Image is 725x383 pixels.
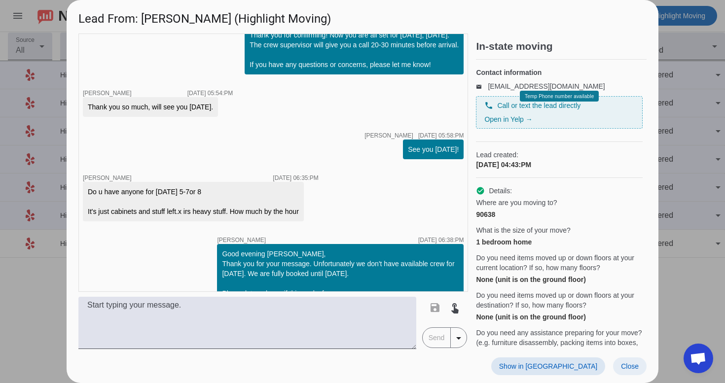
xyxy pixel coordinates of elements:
div: See you [DATE]! [408,144,459,154]
span: Do you need items moved up or down floors at your destination? If so, how many floors? [476,290,643,310]
span: Lead created: [476,150,643,160]
div: Good evening [PERSON_NAME], Thank you for your message. Unfortunately we don't have available cre... [222,249,459,298]
span: Temp Phone number available [525,94,594,99]
div: 1 bedroom home [476,237,643,247]
mat-icon: email [476,84,488,89]
div: None (unit is on the ground floor) [476,312,643,322]
div: 90638 [476,209,643,219]
div: None (unit is on the ground floor) [476,275,643,284]
div: Open chat [684,344,713,373]
span: Show in [GEOGRAPHIC_DATA] [499,362,597,370]
div: Thank you so much, will see you [DATE]. [88,102,213,112]
mat-icon: arrow_drop_down [453,332,465,344]
mat-icon: phone [484,101,493,110]
span: What is the size of your move? [476,225,570,235]
span: [PERSON_NAME] [83,90,132,97]
a: [EMAIL_ADDRESS][DOMAIN_NAME] [488,82,605,90]
div: [DATE] 06:35:PM [273,175,318,181]
div: [DATE] 06:38:PM [418,237,464,243]
a: Open in Yelp → [484,115,532,123]
span: Close [621,362,639,370]
h2: In-state moving [476,41,647,51]
mat-icon: touch_app [449,302,461,313]
div: [DATE] 05:58:PM [418,133,464,139]
div: [DATE] 05:54:PM [187,90,233,96]
div: Thank you for confirming! Now you are all set for [DATE], [DATE]. The crew supervisor will give y... [250,30,459,70]
span: Where are you moving to? [476,198,557,208]
span: Details: [489,186,512,196]
button: Close [613,357,647,375]
span: Call or text the lead directly [497,101,580,110]
span: Do you need any assistance preparing for your move? (e.g. furniture disassembly, packing items in... [476,328,643,357]
span: [PERSON_NAME] [217,237,266,243]
div: Do u have anyone for [DATE] 5-7or 8 It's just cabinets and stuff left.x irs heavy stuff. How much... [88,187,299,216]
span: Do you need items moved up or down floors at your current location? If so, how many floors? [476,253,643,273]
h4: Contact information [476,68,643,77]
mat-icon: check_circle [476,186,485,195]
button: Show in [GEOGRAPHIC_DATA] [491,357,605,375]
div: [DATE] 04:43:PM [476,160,643,170]
span: [PERSON_NAME] [364,133,413,139]
span: [PERSON_NAME] [83,174,132,181]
